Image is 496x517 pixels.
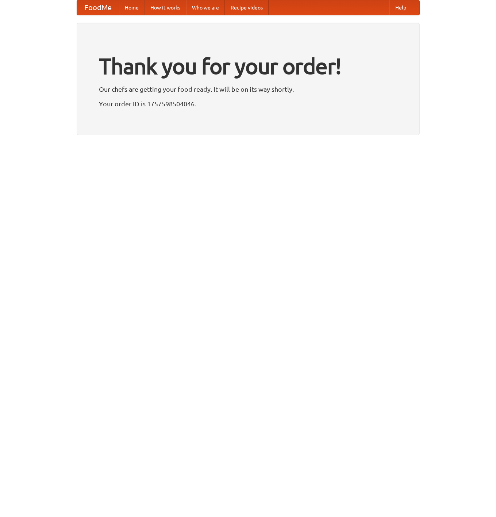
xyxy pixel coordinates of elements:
a: Home [119,0,145,15]
a: Help [389,0,412,15]
h1: Thank you for your order! [99,49,397,84]
a: FoodMe [77,0,119,15]
p: Our chefs are getting your food ready. It will be on its way shortly. [99,84,397,95]
p: Your order ID is 1757598504046. [99,98,397,109]
a: Who we are [186,0,225,15]
a: How it works [145,0,186,15]
a: Recipe videos [225,0,269,15]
